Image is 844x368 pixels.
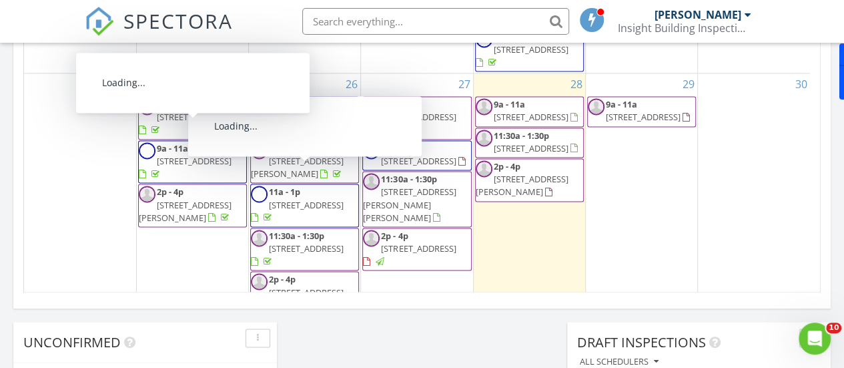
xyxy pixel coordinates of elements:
span: 9a - 11a [381,142,412,154]
a: Go to August 24, 2025 [119,73,136,95]
span: [STREET_ADDRESS] [157,111,232,123]
img: empty_for_report.png [363,142,380,159]
img: default-user-f0147aede5fd5fa78ca7ade42f37bd4542148d508eef1c3d3ea960f66861d68b.jpg [588,98,604,115]
td: Go to August 29, 2025 [585,73,697,317]
a: 11:30a - 1:30p [STREET_ADDRESS][PERSON_NAME][PERSON_NAME] [362,171,471,227]
a: Go to August 26, 2025 [343,73,360,95]
a: 9a - 11a [STREET_ADDRESS] [587,96,696,126]
span: 9a - 11a [494,98,525,110]
a: 9a - 11a [STREET_ADDRESS][PERSON_NAME] [251,142,344,180]
a: 11:30a - 1:30p [STREET_ADDRESS] [475,128,584,158]
span: 9a - 11a [606,98,637,110]
a: 11a - 1p [STREET_ADDRESS] [251,186,344,223]
td: Go to August 26, 2025 [249,73,361,317]
img: default-user-f0147aede5fd5fa78ca7ade42f37bd4542148d508eef1c3d3ea960f66861d68b.jpg [251,142,268,159]
span: [STREET_ADDRESS] [494,111,568,123]
img: default-user-f0147aede5fd5fa78ca7ade42f37bd4542148d508eef1c3d3ea960f66861d68b.jpg [363,98,380,115]
iframe: Intercom live chat [799,323,831,355]
a: 9a - 11a [STREET_ADDRESS] [606,98,693,123]
img: default-user-f0147aede5fd5fa78ca7ade42f37bd4542148d508eef1c3d3ea960f66861d68b.jpg [476,160,492,177]
img: default-user-f0147aede5fd5fa78ca7ade42f37bd4542148d508eef1c3d3ea960f66861d68b.jpg [476,130,492,146]
img: default-user-f0147aede5fd5fa78ca7ade42f37bd4542148d508eef1c3d3ea960f66861d68b.jpg [139,98,155,115]
td: Go to August 28, 2025 [473,73,585,317]
a: 2:30p - 4:30p [STREET_ADDRESS] [475,29,584,72]
span: [STREET_ADDRESS] [381,242,456,254]
a: 9a - 11a [STREET_ADDRESS] [381,142,468,167]
span: [STREET_ADDRESS] [269,199,344,211]
span: [STREET_ADDRESS][PERSON_NAME] [476,173,568,198]
img: The Best Home Inspection Software - Spectora [85,7,114,36]
span: [STREET_ADDRESS] [606,111,681,123]
a: 9a - 11a [STREET_ADDRESS][PERSON_NAME] [250,140,359,184]
span: SPECTORA [123,7,233,35]
a: 9a - 11a [STREET_ADDRESS] [139,142,232,180]
span: [STREET_ADDRESS] [269,242,344,254]
a: 9a - 11a [STREET_ADDRESS] [362,140,471,170]
span: 2p - 4p [157,186,183,198]
a: 9a - 11a [STREET_ADDRESS] [138,140,247,184]
span: [STREET_ADDRESS][PERSON_NAME][PERSON_NAME] [363,186,456,223]
div: All schedulers [580,357,659,366]
img: empty_for_report.png [139,142,155,159]
a: Go to August 27, 2025 [456,73,473,95]
span: 2p - 4p [269,273,296,285]
span: 11:30a - 1:30p [494,130,549,142]
a: 11:30a - 1:30p [STREET_ADDRESS] [251,230,344,267]
a: 9a - 11a [STREET_ADDRESS] [139,98,232,136]
td: Go to August 27, 2025 [361,73,473,317]
a: 9a - 11a [STREET_ADDRESS] [494,98,581,123]
a: 11:30a - 1:30p [STREET_ADDRESS] [250,228,359,271]
img: empty_for_report.png [251,98,268,115]
td: Go to August 30, 2025 [698,73,810,317]
span: Unconfirmed [23,333,121,351]
div: Insight Building Inspections [618,21,751,35]
span: 2p - 4p [381,230,408,242]
a: 9a - 11a [STREET_ADDRESS] [475,96,584,126]
a: 2p - 4p [STREET_ADDRESS] [362,228,471,271]
span: [STREET_ADDRESS] [494,142,568,154]
a: 2p - 4p [STREET_ADDRESS] [363,230,456,267]
span: Draft Inspections [577,333,706,351]
a: Go to August 25, 2025 [231,73,248,95]
img: empty_for_report.png [251,186,268,202]
input: Search everything... [302,8,569,35]
img: default-user-f0147aede5fd5fa78ca7ade42f37bd4542148d508eef1c3d3ea960f66861d68b.jpg [363,230,380,246]
span: [STREET_ADDRESS][PERSON_NAME] [251,111,344,136]
span: 11:30a - 1:30p [269,230,324,242]
span: 10 [826,323,841,333]
a: 2:30p - 4:30p [STREET_ADDRESS] [476,31,568,68]
td: Go to August 24, 2025 [24,73,136,317]
a: Go to August 28, 2025 [568,73,585,95]
span: 9a - 11a [381,98,412,110]
a: 9a - 11a [STREET_ADDRESS] [363,98,456,136]
td: Go to August 25, 2025 [136,73,248,317]
img: default-user-f0147aede5fd5fa78ca7ade42f37bd4542148d508eef1c3d3ea960f66861d68b.jpg [139,186,155,202]
span: 9a - 11a [269,142,300,154]
span: [STREET_ADDRESS][PERSON_NAME] [251,155,344,180]
a: Go to August 29, 2025 [680,73,697,95]
a: 2p - 4p [STREET_ADDRESS][PERSON_NAME] [251,273,344,311]
span: 11:30a - 1:30p [381,173,436,185]
img: default-user-f0147aede5fd5fa78ca7ade42f37bd4542148d508eef1c3d3ea960f66861d68b.jpg [251,230,268,246]
span: [STREET_ADDRESS][PERSON_NAME] [251,287,344,311]
a: 8:30a - 10:30a [STREET_ADDRESS][PERSON_NAME] [250,96,359,140]
span: 11a - 1p [269,186,300,198]
span: 9a - 11a [157,142,188,154]
img: default-user-f0147aede5fd5fa78ca7ade42f37bd4542148d508eef1c3d3ea960f66861d68b.jpg [363,173,380,190]
span: 8:30a - 10:30a [269,98,324,110]
a: 2p - 4p [STREET_ADDRESS][PERSON_NAME] [138,184,247,227]
a: 9a - 11a [STREET_ADDRESS] [362,96,471,140]
span: [STREET_ADDRESS] [381,155,456,167]
a: 8:30a - 10:30a [STREET_ADDRESS][PERSON_NAME] [251,98,344,136]
a: 2p - 4p [STREET_ADDRESS][PERSON_NAME] [139,186,232,223]
a: 11:30a - 1:30p [STREET_ADDRESS][PERSON_NAME][PERSON_NAME] [363,173,456,224]
a: 2p - 4p [STREET_ADDRESS][PERSON_NAME] [250,271,359,315]
a: 11a - 1p [STREET_ADDRESS] [250,184,359,227]
img: default-user-f0147aede5fd5fa78ca7ade42f37bd4542148d508eef1c3d3ea960f66861d68b.jpg [476,98,492,115]
div: [PERSON_NAME] [655,8,741,21]
img: default-user-f0147aede5fd5fa78ca7ade42f37bd4542148d508eef1c3d3ea960f66861d68b.jpg [251,273,268,290]
a: 9a - 11a [STREET_ADDRESS] [138,96,247,140]
span: 9a - 11a [157,98,188,110]
a: 11:30a - 1:30p [STREET_ADDRESS] [494,130,581,154]
span: 2p - 4p [494,160,520,172]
